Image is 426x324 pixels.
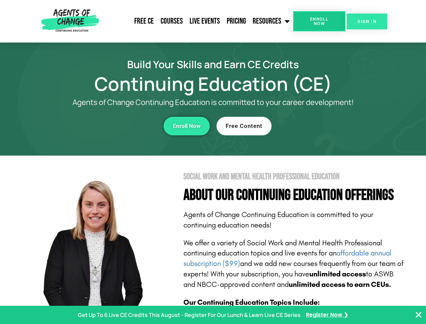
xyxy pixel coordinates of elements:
h2: Social Work and Mental Health Professional Education [183,172,405,181]
button: Close Banner [415,311,423,319]
a: Courses [157,13,186,30]
a: Enroll Now [293,11,345,31]
p: Agents of Change Continuing Education is committed to your career development! [48,98,378,107]
h2: Build Your Skills and Earn CE Credits [21,59,405,69]
p: Get Up To 6 Live CE Credits This August - Register For Our Lunch & Learn Live CE Series [78,310,301,320]
a: Pricing [223,13,249,30]
h1: Continuing Education (CE) [21,76,405,91]
a: Resources [249,13,293,30]
span: Free Content [226,123,262,129]
h4: About Our Continuing Education Offerings [183,188,405,203]
a: Live Events [186,13,223,30]
b: unlimited access to earn CEUs. [289,280,391,289]
a: Free CE [131,13,157,30]
nav: Menu [102,13,293,30]
a: Free Content [217,117,272,135]
span: Enroll Now [304,17,335,26]
a: Register Now ❯ [306,310,348,320]
span: Agents of Change Continuing Education is committed to your continuing education needs! [183,210,373,230]
b: unlimited access [309,270,366,278]
a: Enroll Now [164,117,210,135]
p: We offer a variety of Social Work and Mental Health Professional continuing education topics and ... [183,238,405,290]
span: Enroll Now [173,123,201,129]
a: SIGN IN [347,13,387,29]
b: Our Continuing Education Topics Include: [183,298,320,307]
span: SIGN IN [358,19,376,24]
